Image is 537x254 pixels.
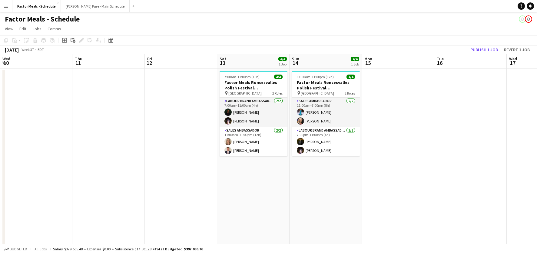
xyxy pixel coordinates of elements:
[154,247,203,251] span: Total Budgeted $397 056.76
[228,91,262,95] span: [GEOGRAPHIC_DATA]
[508,59,517,66] span: 17
[292,80,360,91] h3: Factor Meals Roncesvalles Polish Festival [GEOGRAPHIC_DATA]
[272,91,283,95] span: 2 Roles
[292,56,299,62] span: Sun
[364,56,372,62] span: Mon
[525,15,532,23] app-user-avatar: Tifany Scifo
[219,59,226,66] span: 13
[279,62,287,66] div: 1 Job
[38,47,44,52] div: EDT
[297,75,334,79] span: 11:00am-11:00pm (12h)
[437,56,444,62] span: Tue
[19,26,26,32] span: Edit
[224,75,260,79] span: 7:00am-11:00pm (16h)
[5,26,13,32] span: View
[10,247,27,251] span: Budgeted
[292,98,360,127] app-card-role: Sales Ambassador2/211:00am-7:00pm (8h)[PERSON_NAME][PERSON_NAME]
[468,46,500,54] button: Publish 1 job
[363,59,372,66] span: 15
[12,0,61,12] button: Factor Meals - Schedule
[274,75,283,79] span: 4/4
[292,71,360,156] app-job-card: 11:00am-11:00pm (12h)4/4Factor Meals Roncesvalles Polish Festival [GEOGRAPHIC_DATA] [GEOGRAPHIC_D...
[220,56,226,62] span: Sat
[30,25,44,33] a: Jobs
[74,59,82,66] span: 11
[17,25,29,33] a: Edit
[48,26,61,32] span: Comms
[346,75,355,79] span: 4/4
[220,71,287,156] app-job-card: 7:00am-11:00pm (16h)4/4Factor Meals Roncesvalles Polish Festival [GEOGRAPHIC_DATA] [GEOGRAPHIC_DA...
[519,15,526,23] app-user-avatar: Tifany Scifo
[33,247,48,251] span: All jobs
[220,127,287,156] app-card-role: Sales Ambassador2/211:00am-11:00pm (12h)[PERSON_NAME][PERSON_NAME]
[345,91,355,95] span: 2 Roles
[61,0,130,12] button: [PERSON_NAME] Pure - Main Schedule
[20,47,35,52] span: Week 37
[147,56,152,62] span: Fri
[45,25,64,33] a: Comms
[351,62,359,66] div: 1 Job
[509,56,517,62] span: Wed
[53,247,203,251] div: Salary $379 555.48 + Expenses $0.00 + Subsistence $17 501.28 =
[2,25,16,33] a: View
[146,59,152,66] span: 12
[220,80,287,91] h3: Factor Meals Roncesvalles Polish Festival [GEOGRAPHIC_DATA]
[2,56,10,62] span: Wed
[292,127,360,156] app-card-role: Labour Brand Ambassadors2/27:00pm-11:00pm (4h)[PERSON_NAME][PERSON_NAME]
[502,46,532,54] button: Revert 1 job
[3,246,28,252] button: Budgeted
[436,59,444,66] span: 16
[75,56,82,62] span: Thu
[5,47,19,53] div: [DATE]
[2,59,10,66] span: 10
[291,59,299,66] span: 14
[220,98,287,127] app-card-role: Labour Brand Ambassadors2/27:00am-11:00am (4h)[PERSON_NAME][PERSON_NAME]
[32,26,41,32] span: Jobs
[278,57,287,61] span: 4/4
[5,15,80,24] h1: Factor Meals - Schedule
[301,91,334,95] span: [GEOGRAPHIC_DATA]
[351,57,359,61] span: 4/4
